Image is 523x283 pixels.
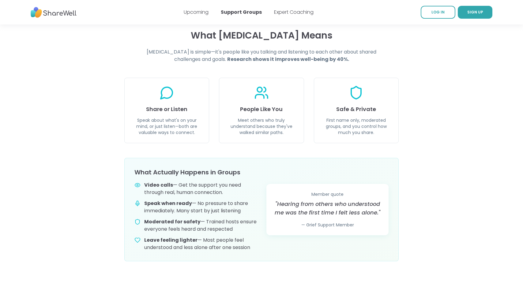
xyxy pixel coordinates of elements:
p: First name only, moderated groups, and you control how much you share. [322,117,391,136]
a: Expert Coaching [274,9,314,16]
a: SIGN UP [458,6,492,19]
span: SIGN UP [467,9,483,15]
strong: Leave feeling lighter [144,236,198,244]
div: — Grief Support Member [274,222,381,228]
strong: Research shows it improves well-being by 40%. [227,56,349,63]
a: Upcoming [184,9,209,16]
blockquote: "Hearing from others who understood me was the first time I felt less alone." [274,200,381,217]
p: Speak about what's on your mind, or just listen—both are valuable ways to connect. [132,117,201,136]
div: — Get the support you need through real, human connection. [144,181,257,196]
h3: What Actually Happens in Groups [134,168,257,177]
a: LOG IN [421,6,455,19]
strong: Video calls [144,181,173,188]
h3: What [MEDICAL_DATA] Means [124,30,399,41]
span: LOG IN [431,9,445,15]
h3: Safe & Private [322,105,391,114]
strong: Moderated for safety [144,218,201,225]
h3: Share or Listen [132,105,201,114]
a: Support Groups [221,9,262,16]
img: ShareWell Nav Logo [31,4,77,21]
div: — Most people feel understood and less alone after one session [144,236,257,251]
h3: People Like You [227,105,296,114]
p: Meet others who truly understand because they've walked similar paths. [227,117,296,136]
h4: [MEDICAL_DATA] is simple—it's people like you talking and listening to each other about shared ch... [144,48,379,63]
div: — Trained hosts ensure everyone feels heard and respected [144,218,257,233]
strong: Speak when ready [144,200,192,207]
div: Member quote [274,191,381,197]
div: — No pressure to share immediately. Many start by just listening [144,200,257,214]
